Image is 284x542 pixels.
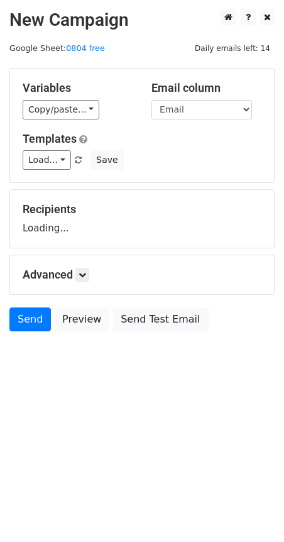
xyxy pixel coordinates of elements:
[66,43,105,53] a: 0804 free
[23,268,261,282] h5: Advanced
[9,9,275,31] h2: New Campaign
[151,81,261,95] h5: Email column
[54,307,109,331] a: Preview
[23,81,133,95] h5: Variables
[23,100,99,119] a: Copy/paste...
[9,307,51,331] a: Send
[23,150,71,170] a: Load...
[190,43,275,53] a: Daily emails left: 14
[90,150,123,170] button: Save
[23,132,77,145] a: Templates
[9,43,105,53] small: Google Sheet:
[23,202,261,235] div: Loading...
[23,202,261,216] h5: Recipients
[112,307,208,331] a: Send Test Email
[190,41,275,55] span: Daily emails left: 14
